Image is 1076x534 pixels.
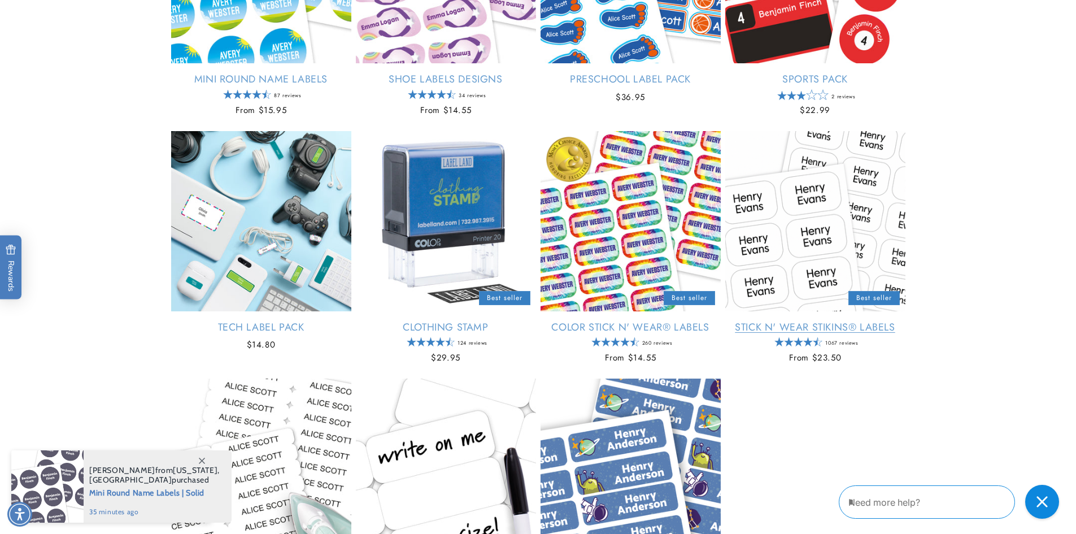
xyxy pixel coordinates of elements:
div: Accessibility Menu [7,502,32,527]
iframe: Sign Up via Text for Offers [9,444,143,477]
a: Stick N' Wear Stikins® Labels [725,321,905,334]
a: Mini Round Name Labels [171,73,351,86]
a: Tech Label Pack [171,321,351,334]
span: Mini Round Name Labels | Solid [89,485,220,499]
span: [GEOGRAPHIC_DATA] [89,475,172,485]
a: Clothing Stamp [356,321,536,334]
span: Rewards [6,244,16,291]
span: from , purchased [89,466,220,485]
iframe: Gorgias Floating Chat [839,481,1065,523]
a: Preschool Label Pack [541,73,721,86]
a: Sports Pack [725,73,905,86]
span: [US_STATE] [173,465,217,475]
a: Color Stick N' Wear® Labels [541,321,721,334]
a: Shoe Labels Designs [356,73,536,86]
span: 35 minutes ago [89,507,220,517]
